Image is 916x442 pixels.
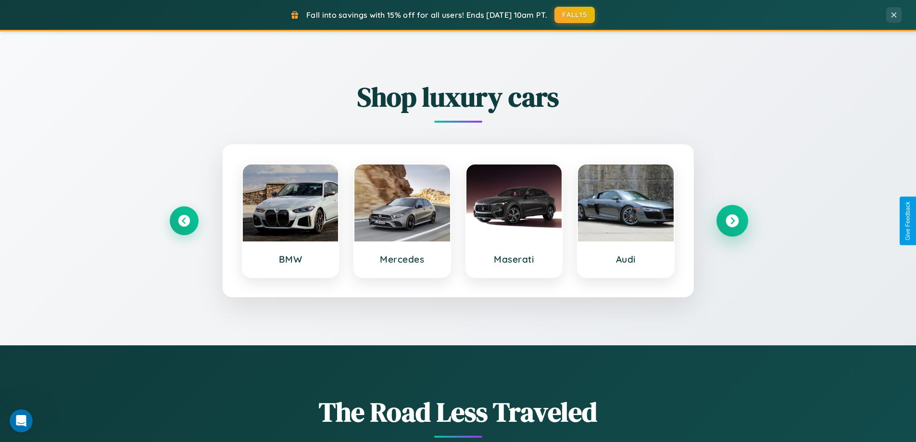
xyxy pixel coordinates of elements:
[904,202,911,240] div: Give Feedback
[10,409,33,432] iframe: Intercom live chat
[588,253,664,265] h3: Audi
[554,7,595,23] button: FALL15
[306,10,547,20] span: Fall into savings with 15% off for all users! Ends [DATE] 10am PT.
[252,253,329,265] h3: BMW
[364,253,440,265] h3: Mercedes
[170,393,747,430] h1: The Road Less Traveled
[476,253,552,265] h3: Maserati
[170,78,747,115] h2: Shop luxury cars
